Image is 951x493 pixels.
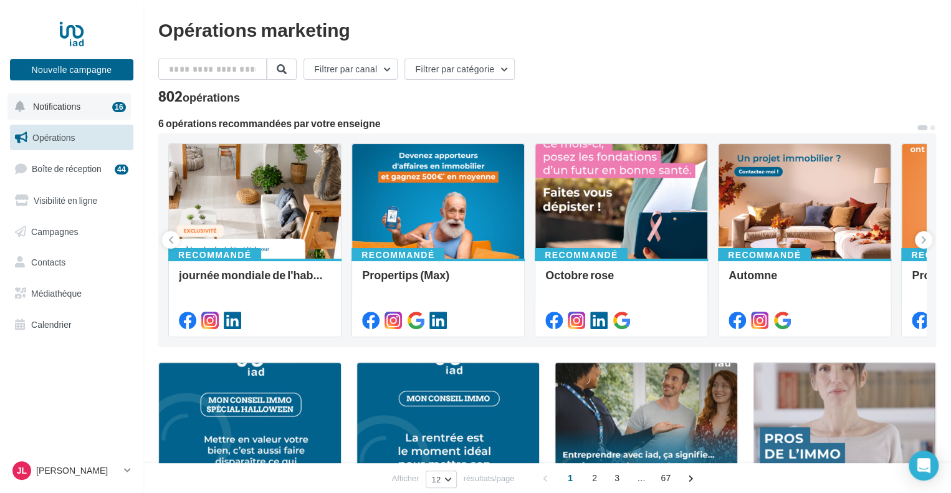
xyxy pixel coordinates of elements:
[7,93,131,120] button: Notifications 16
[303,59,398,80] button: Filtrer par canal
[17,464,27,477] span: JL
[158,20,936,39] div: Opérations marketing
[31,257,65,267] span: Contacts
[31,319,72,330] span: Calendrier
[545,269,697,294] div: Octobre rose
[34,195,97,206] span: Visibilité en ligne
[7,312,136,338] a: Calendrier
[7,125,136,151] a: Opérations
[31,288,82,299] span: Médiathèque
[158,118,916,128] div: 6 opérations recommandées par votre enseigne
[10,59,133,80] button: Nouvelle campagne
[392,472,419,484] span: Afficher
[560,468,580,488] span: 1
[351,248,444,262] div: Recommandé
[7,155,136,182] a: Boîte de réception44
[112,102,126,112] div: 16
[10,459,133,482] a: JL [PERSON_NAME]
[158,90,240,103] div: 802
[404,59,515,80] button: Filtrer par catégorie
[7,188,136,214] a: Visibilité en ligne
[31,226,79,236] span: Campagnes
[7,219,136,245] a: Campagnes
[183,92,240,103] div: opérations
[607,468,627,488] span: 3
[464,472,515,484] span: résultats/page
[32,163,102,174] span: Boîte de réception
[631,468,651,488] span: ...
[535,248,628,262] div: Recommandé
[585,468,605,488] span: 2
[426,471,456,488] button: 12
[36,464,119,477] p: [PERSON_NAME]
[909,451,939,481] div: Open Intercom Messenger
[7,280,136,307] a: Médiathèque
[168,248,261,262] div: Recommandé
[431,474,441,484] span: 12
[115,165,128,175] div: 44
[7,249,136,275] a: Contacts
[32,132,75,143] span: Opérations
[656,468,676,488] span: 67
[179,269,331,294] div: journée mondiale de l'habitat
[33,101,80,112] span: Notifications
[362,269,514,294] div: Propertips (Max)
[718,248,811,262] div: Recommandé
[729,269,881,294] div: Automne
